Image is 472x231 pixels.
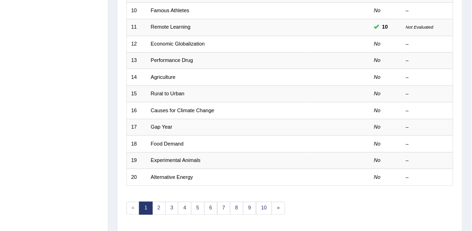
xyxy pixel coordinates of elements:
em: No [374,124,381,130]
td: 10 [126,2,147,19]
a: 3 [165,202,179,215]
em: No [374,174,381,180]
div: – [406,157,449,164]
td: 17 [126,119,147,135]
em: No [374,141,381,146]
td: 18 [126,136,147,152]
td: 14 [126,69,147,85]
a: Food Demand [151,141,184,146]
a: Causes for Climate Change [151,108,214,113]
a: 1 [139,202,153,215]
td: 15 [126,85,147,102]
div: – [406,40,449,48]
td: 13 [126,53,147,69]
a: Experimental Animals [151,157,200,163]
td: 11 [126,19,147,36]
a: 6 [204,202,218,215]
a: 8 [230,202,243,215]
td: 19 [126,152,147,169]
small: Not Evaluated [406,24,434,30]
a: Famous Athletes [151,8,189,13]
em: No [374,91,381,96]
a: » [272,202,285,215]
a: Performance Drug [151,57,193,63]
a: Economic Globalization [151,41,205,46]
span: « [126,202,140,215]
em: No [374,108,381,113]
em: No [374,57,381,63]
td: 16 [126,102,147,119]
a: Remote Learning [151,24,191,30]
a: 10 [256,202,273,215]
em: No [374,8,381,13]
div: – [406,107,449,115]
em: No [374,74,381,80]
div: – [406,123,449,131]
div: – [406,174,449,181]
span: You can still take this question [379,23,391,31]
div: – [406,7,449,15]
a: 7 [217,202,231,215]
div: – [406,74,449,81]
a: Rural to Urban [151,91,184,96]
td: 12 [126,36,147,52]
a: Gap Year [151,124,172,130]
em: No [374,157,381,163]
a: Alternative Energy [151,174,193,180]
td: 20 [126,169,147,185]
div: – [406,140,449,148]
a: 9 [243,202,257,215]
a: 2 [152,202,166,215]
a: Agriculture [151,74,176,80]
a: 4 [178,202,192,215]
div: – [406,90,449,98]
em: No [374,41,381,46]
div: – [406,57,449,64]
a: 5 [191,202,205,215]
